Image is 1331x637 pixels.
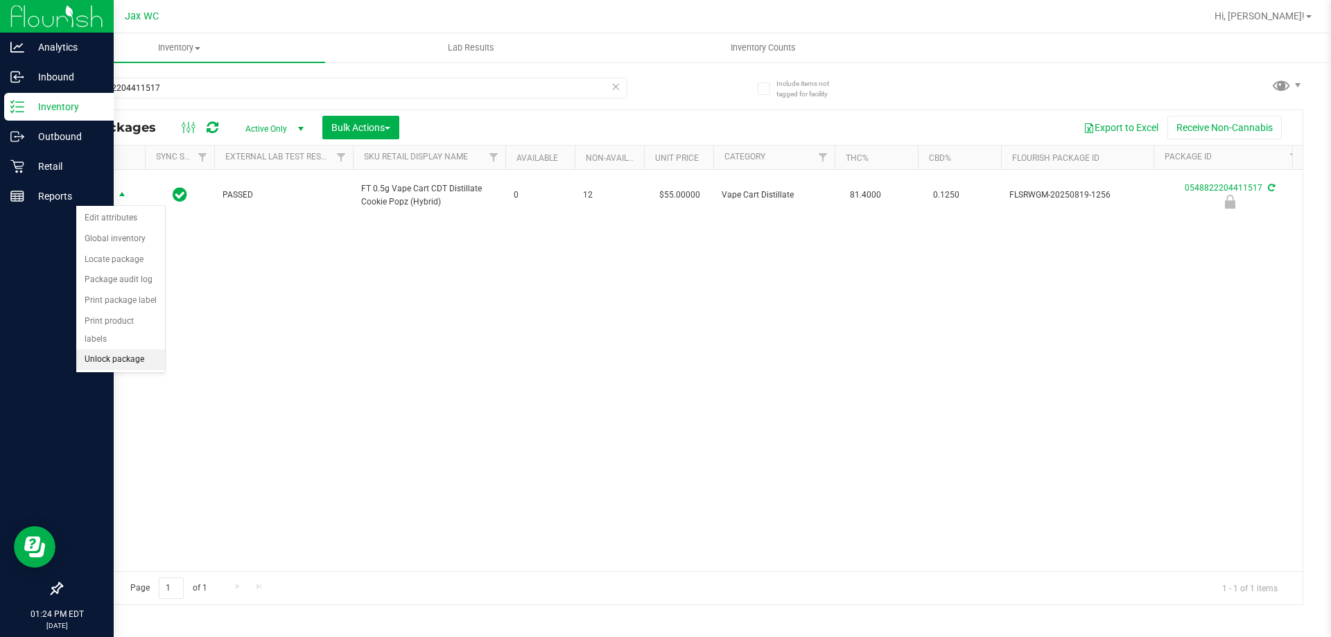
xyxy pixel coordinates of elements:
[1012,153,1099,163] a: Flourish Package ID
[1211,577,1289,598] span: 1 - 1 of 1 items
[76,229,165,250] li: Global inventory
[24,69,107,85] p: Inbound
[617,33,909,62] a: Inventory Counts
[514,189,566,202] span: 0
[1009,189,1145,202] span: FLSRWGM-20250819-1256
[72,120,170,135] span: All Packages
[33,42,325,54] span: Inventory
[812,146,835,169] a: Filter
[364,152,468,162] a: Sku Retail Display Name
[10,100,24,114] inline-svg: Inventory
[482,146,505,169] a: Filter
[14,526,55,568] iframe: Resource center
[712,42,815,54] span: Inventory Counts
[114,186,131,205] span: select
[929,153,951,163] a: CBD%
[24,128,107,145] p: Outbound
[322,116,399,139] button: Bulk Actions
[33,33,325,62] a: Inventory
[652,185,707,205] span: $55.00000
[516,153,558,163] a: Available
[1151,195,1308,209] div: Newly Received
[76,311,165,349] li: Print product labels
[330,146,353,169] a: Filter
[10,40,24,54] inline-svg: Analytics
[119,577,218,599] span: Page of 1
[429,42,513,54] span: Lab Results
[24,188,107,204] p: Reports
[159,577,184,599] input: 1
[24,98,107,115] p: Inventory
[1266,183,1275,193] span: Sync from Compliance System
[225,152,334,162] a: External Lab Test Result
[1165,152,1212,162] a: Package ID
[10,189,24,203] inline-svg: Reports
[10,159,24,173] inline-svg: Retail
[611,78,620,96] span: Clear
[223,189,345,202] span: PASSED
[583,189,636,202] span: 12
[191,146,214,169] a: Filter
[76,250,165,270] li: Locate package
[24,158,107,175] p: Retail
[1075,116,1167,139] button: Export to Excel
[724,152,765,162] a: Category
[586,153,647,163] a: Non-Available
[6,608,107,620] p: 01:24 PM EDT
[361,182,497,209] span: FT 0.5g Vape Cart CDT Distillate Cookie Popz (Hybrid)
[76,290,165,311] li: Print package label
[10,70,24,84] inline-svg: Inbound
[926,185,966,205] span: 0.1250
[722,189,826,202] span: Vape Cart Distillate
[61,78,627,98] input: Search Package ID, Item Name, SKU, Lot or Part Number...
[1185,183,1262,193] a: 0548822204411517
[655,153,699,163] a: Unit Price
[173,185,187,204] span: In Sync
[846,153,869,163] a: THC%
[6,620,107,631] p: [DATE]
[1215,10,1305,21] span: Hi, [PERSON_NAME]!
[76,349,165,370] li: Unlock package
[76,270,165,290] li: Package audit log
[76,208,165,229] li: Edit attributes
[156,152,209,162] a: Sync Status
[10,130,24,143] inline-svg: Outbound
[1167,116,1282,139] button: Receive Non-Cannabis
[24,39,107,55] p: Analytics
[125,10,159,22] span: Jax WC
[776,78,846,99] span: Include items not tagged for facility
[325,33,617,62] a: Lab Results
[1283,146,1306,169] a: Filter
[843,185,888,205] span: 81.4000
[331,122,390,133] span: Bulk Actions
